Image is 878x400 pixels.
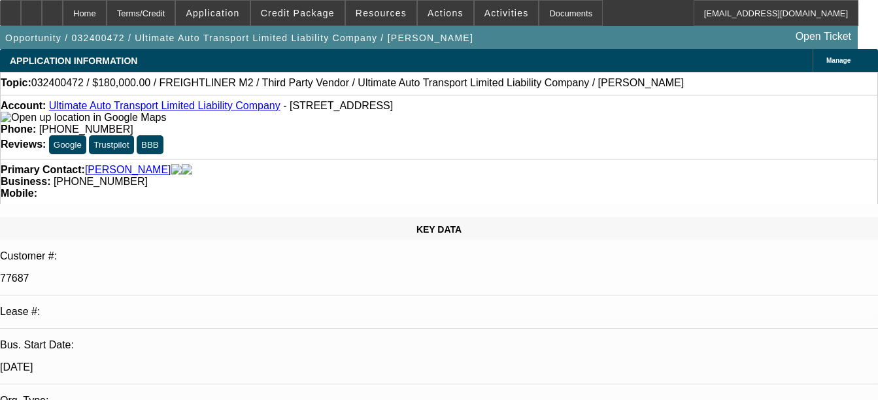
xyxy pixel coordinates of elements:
strong: Mobile: [1,188,37,199]
button: Application [176,1,249,25]
button: Trustpilot [89,135,133,154]
img: facebook-icon.png [171,164,182,176]
strong: Primary Contact: [1,164,85,176]
span: Actions [428,8,464,18]
span: 032400472 / $180,000.00 / FREIGHTLINER M2 / Third Party Vendor / Ultimate Auto Transport Limited ... [31,77,684,89]
strong: Topic: [1,77,31,89]
span: [PHONE_NUMBER] [39,124,133,135]
span: Credit Package [261,8,335,18]
button: Activities [475,1,539,25]
button: BBB [137,135,163,154]
button: Google [49,135,86,154]
span: - [STREET_ADDRESS] [283,100,393,111]
span: Opportunity / 032400472 / Ultimate Auto Transport Limited Liability Company / [PERSON_NAME] [5,33,473,43]
a: Ultimate Auto Transport Limited Liability Company [49,100,280,111]
span: Resources [356,8,407,18]
a: Open Ticket [790,25,856,48]
span: Application [186,8,239,18]
img: Open up location in Google Maps [1,112,166,124]
strong: Phone: [1,124,36,135]
button: Actions [418,1,473,25]
span: APPLICATION INFORMATION [10,56,137,66]
strong: Account: [1,100,46,111]
span: KEY DATA [416,224,462,235]
a: [PERSON_NAME] [85,164,171,176]
button: Credit Package [251,1,345,25]
span: Manage [826,57,851,64]
strong: Business: [1,176,50,187]
span: [PHONE_NUMBER] [54,176,148,187]
a: View Google Maps [1,112,166,123]
img: linkedin-icon.png [182,164,192,176]
button: Resources [346,1,416,25]
span: Activities [484,8,529,18]
strong: Reviews: [1,139,46,150]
